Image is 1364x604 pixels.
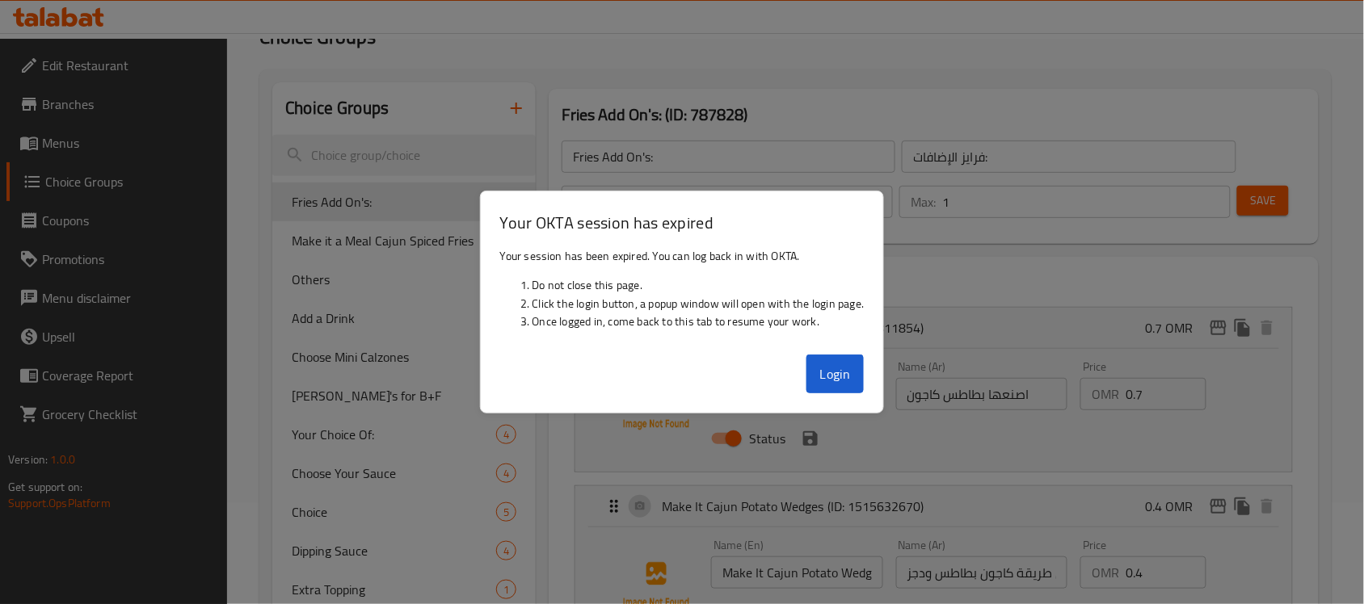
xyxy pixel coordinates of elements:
li: Once logged in, come back to this tab to resume your work. [533,312,865,330]
button: Login [806,354,865,393]
h3: Your OKTA session has expired [500,211,865,234]
li: Click the login button, a popup window will open with the login page. [533,295,865,312]
div: Your session has been expired. You can log back in with OKTA. [481,241,884,349]
li: Do not close this page. [533,276,865,294]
